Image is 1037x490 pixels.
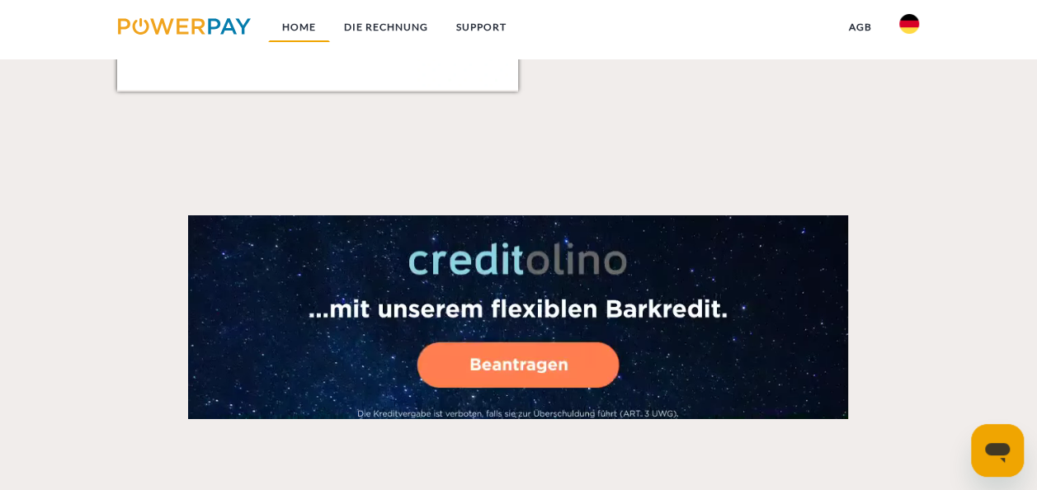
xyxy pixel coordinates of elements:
iframe: Schaltfläche zum Öffnen des Messaging-Fensters [971,424,1024,477]
a: Home [268,12,330,42]
a: Fallback Image [117,215,921,419]
a: agb [834,12,885,42]
a: DIE RECHNUNG [330,12,442,42]
a: SUPPORT [442,12,521,42]
img: logo-powerpay.svg [118,18,251,35]
img: de [899,14,919,34]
